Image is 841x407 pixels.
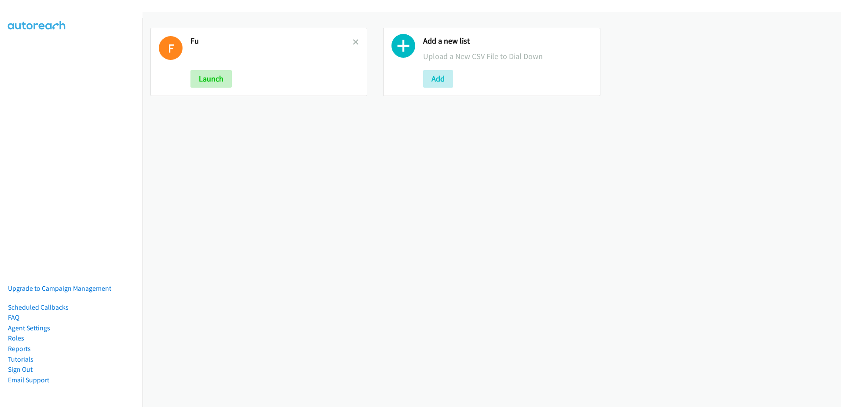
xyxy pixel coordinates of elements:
a: Reports [8,344,31,353]
button: Add [423,70,453,88]
a: Scheduled Callbacks [8,303,69,311]
a: Email Support [8,376,49,384]
a: FAQ [8,313,19,322]
a: Sign Out [8,365,33,374]
h2: Fu [190,36,353,46]
a: Agent Settings [8,324,50,332]
a: Tutorials [8,355,33,363]
a: Roles [8,334,24,342]
p: Upload a New CSV File to Dial Down [423,50,592,62]
h1: F [159,36,183,60]
a: Upgrade to Campaign Management [8,284,111,292]
button: Launch [190,70,232,88]
h2: Add a new list [423,36,592,46]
